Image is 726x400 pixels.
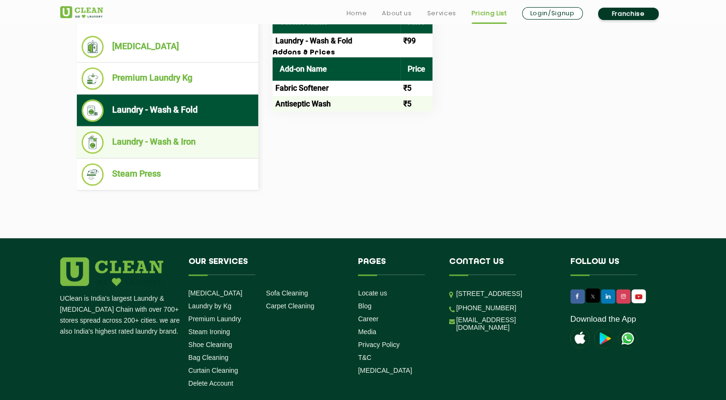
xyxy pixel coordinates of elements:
[189,302,231,310] a: Laundry by Kg
[273,96,400,111] td: Antiseptic Wash
[60,293,181,337] p: UClean is India's largest Laundry & [MEDICAL_DATA] Chain with over 700+ stores spread across 200+...
[189,341,232,348] a: Shoe Cleaning
[266,302,314,310] a: Carpet Cleaning
[82,131,253,154] li: Laundry - Wash & Iron
[400,33,432,49] td: ₹99
[522,7,583,20] a: Login/Signup
[189,354,229,361] a: Bag Cleaning
[266,289,308,297] a: Sofa Cleaning
[456,316,556,331] a: [EMAIL_ADDRESS][DOMAIN_NAME]
[618,329,637,348] img: UClean Laundry and Dry Cleaning
[400,96,432,111] td: ₹5
[347,8,367,19] a: Home
[189,328,230,336] a: Steam Ironing
[382,8,411,19] a: About us
[189,367,238,374] a: Curtain Cleaning
[82,163,253,186] li: Steam Press
[594,329,613,348] img: playstoreicon.png
[273,57,400,81] th: Add-on Name
[189,257,344,275] h4: Our Services
[570,257,654,275] h4: Follow us
[273,33,400,49] td: Laundry - Wash & Fold
[358,367,412,374] a: [MEDICAL_DATA]
[189,379,233,387] a: Delete Account
[456,304,516,312] a: [PHONE_NUMBER]
[358,341,400,348] a: Privacy Policy
[358,354,371,361] a: T&C
[82,99,104,122] img: Laundry - Wash & Fold
[449,257,556,275] h4: Contact us
[358,289,387,297] a: Locate us
[570,329,589,348] img: apple-icon.png
[60,6,103,18] img: UClean Laundry and Dry Cleaning
[189,315,242,323] a: Premium Laundry
[82,36,253,58] li: [MEDICAL_DATA]
[82,67,104,90] img: Premium Laundry Kg
[456,288,556,299] p: [STREET_ADDRESS]
[400,57,432,81] th: Price
[400,81,432,96] td: ₹5
[358,315,379,323] a: Career
[570,315,636,324] a: Download the App
[60,257,163,286] img: logo.png
[427,8,456,19] a: Services
[82,67,253,90] li: Premium Laundry Kg
[358,328,376,336] a: Media
[82,36,104,58] img: Dry Cleaning
[358,302,371,310] a: Blog
[598,8,659,20] a: Franchise
[273,81,400,96] td: Fabric Softener
[632,292,645,302] img: UClean Laundry and Dry Cleaning
[82,99,253,122] li: Laundry - Wash & Fold
[189,289,242,297] a: [MEDICAL_DATA]
[82,131,104,154] img: Laundry - Wash & Iron
[273,49,432,57] h3: Addons & Prices
[472,8,507,19] a: Pricing List
[82,163,104,186] img: Steam Press
[358,257,435,275] h4: Pages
